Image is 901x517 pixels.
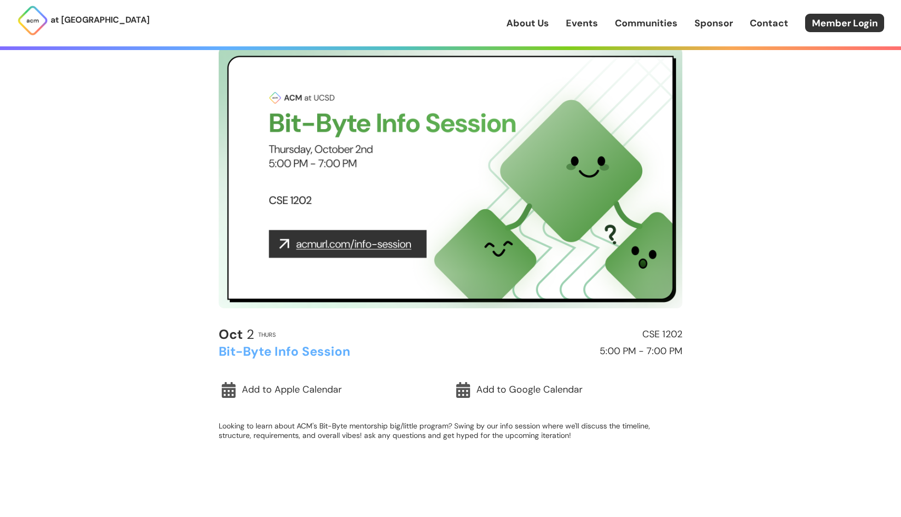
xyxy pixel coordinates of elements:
a: Member Login [805,14,884,32]
h2: Thurs [258,331,276,338]
b: Oct [219,326,243,343]
h2: 2 [219,327,254,342]
p: at [GEOGRAPHIC_DATA] [51,13,150,27]
a: About Us [506,16,549,30]
img: ACM Logo [17,5,48,36]
h2: Bit-Byte Info Session [219,345,446,358]
h2: CSE 1202 [455,329,682,340]
a: Contact [750,16,788,30]
a: Add to Google Calendar [453,378,682,402]
img: Event Cover Photo [219,47,682,308]
a: Communities [615,16,678,30]
a: at [GEOGRAPHIC_DATA] [17,5,150,36]
h2: 5:00 PM - 7:00 PM [455,346,682,357]
a: Events [566,16,598,30]
a: Sponsor [694,16,733,30]
p: Looking to learn about ACM's Bit-Byte mentorship big/little program? Swing by our info session wh... [219,421,682,440]
a: Add to Apple Calendar [219,378,448,402]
